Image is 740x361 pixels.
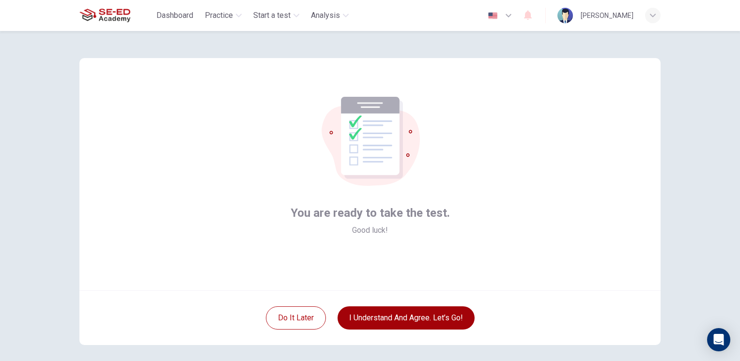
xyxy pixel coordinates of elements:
[707,328,730,351] div: Open Intercom Messenger
[249,7,303,24] button: Start a test
[153,7,197,24] button: Dashboard
[156,10,193,21] span: Dashboard
[79,6,153,25] a: SE-ED Academy logo
[266,306,326,330] button: Do it later
[487,12,499,19] img: en
[291,205,450,221] span: You are ready to take the test.
[311,10,340,21] span: Analysis
[581,10,633,21] div: [PERSON_NAME]
[307,7,353,24] button: Analysis
[205,10,233,21] span: Practice
[253,10,291,21] span: Start a test
[201,7,246,24] button: Practice
[338,306,475,330] button: I understand and agree. Let’s go!
[352,225,388,236] span: Good luck!
[557,8,573,23] img: Profile picture
[79,6,130,25] img: SE-ED Academy logo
